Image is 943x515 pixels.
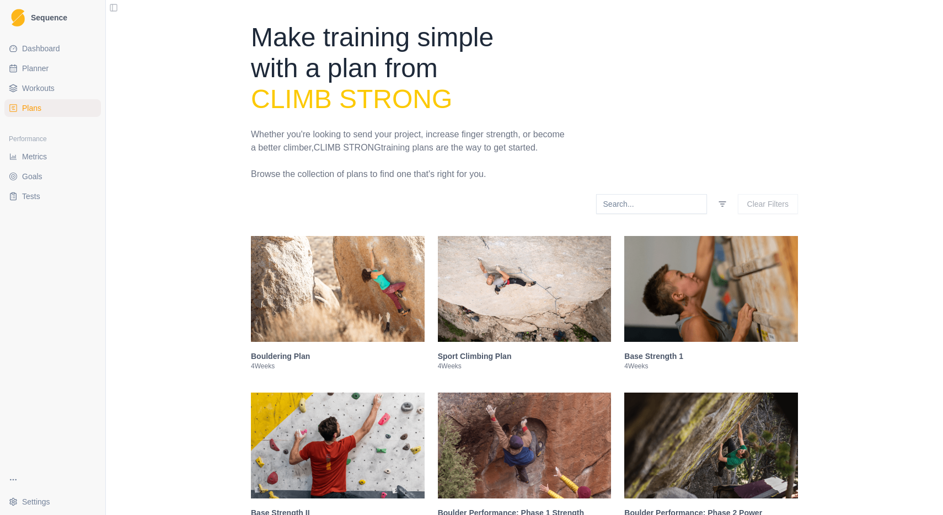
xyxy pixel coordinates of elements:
[22,103,41,114] span: Plans
[22,151,47,162] span: Metrics
[624,236,798,342] img: Base Strength 1
[4,130,101,148] div: Performance
[624,393,798,498] img: Boulder Performance: Phase 2 Power
[624,351,798,362] h3: Base Strength 1
[251,236,425,342] img: Bouldering Plan
[438,236,612,342] img: Sport Climbing Plan
[596,194,707,214] input: Search...
[4,79,101,97] a: Workouts
[251,168,569,181] p: Browse the collection of plans to find one that's right for you.
[251,84,452,114] span: Climb Strong
[4,168,101,185] a: Goals
[251,128,569,154] p: Whether you're looking to send your project, increase finger strength, or become a better climber...
[251,362,425,371] p: 4 Weeks
[251,22,569,115] h1: Make training simple with a plan from
[22,83,55,94] span: Workouts
[4,40,101,57] a: Dashboard
[22,191,40,202] span: Tests
[314,143,381,152] span: Climb Strong
[4,187,101,205] a: Tests
[251,393,425,498] img: Base Strength II
[438,351,612,362] h3: Sport Climbing Plan
[4,60,101,77] a: Planner
[11,9,25,27] img: Logo
[438,362,612,371] p: 4 Weeks
[4,148,101,165] a: Metrics
[22,171,42,182] span: Goals
[4,493,101,511] button: Settings
[624,362,798,371] p: 4 Weeks
[438,393,612,498] img: Boulder Performance: Phase 1 Strength
[22,43,60,54] span: Dashboard
[31,14,67,22] span: Sequence
[22,63,49,74] span: Planner
[4,4,101,31] a: LogoSequence
[251,351,425,362] h3: Bouldering Plan
[4,99,101,117] a: Plans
